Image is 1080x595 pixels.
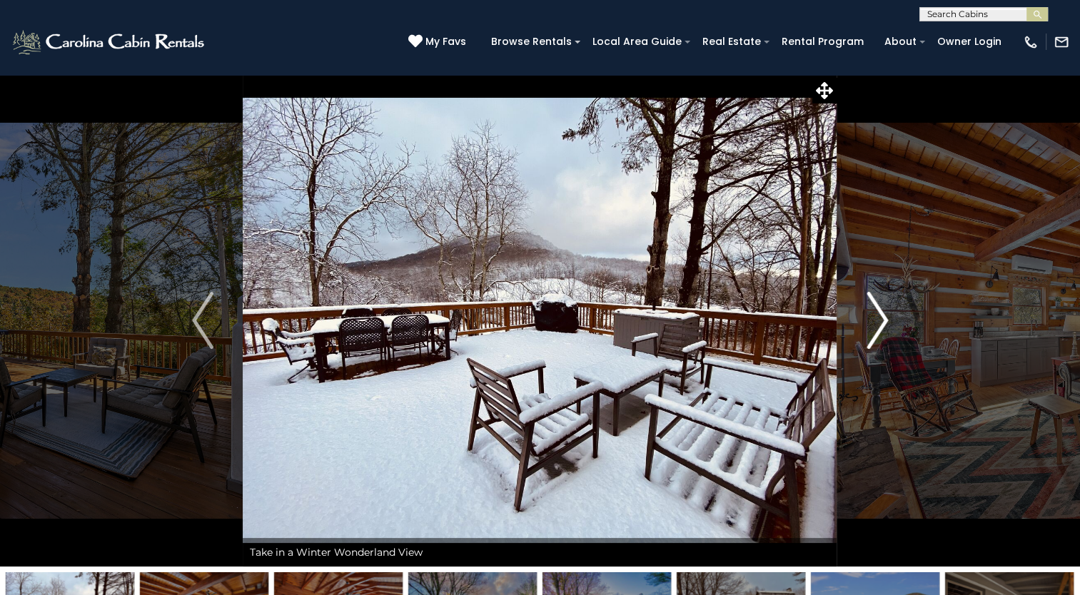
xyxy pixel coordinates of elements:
button: Previous [163,74,243,566]
img: arrow [192,292,213,349]
a: Real Estate [695,31,768,53]
a: Rental Program [774,31,871,53]
a: About [877,31,924,53]
img: White-1-2.png [11,28,208,56]
a: Owner Login [930,31,1009,53]
button: Next [837,74,917,566]
a: Browse Rentals [484,31,579,53]
a: My Favs [408,34,470,50]
img: mail-regular-white.png [1054,34,1069,50]
a: Local Area Guide [585,31,689,53]
span: My Favs [425,34,466,49]
div: Take in a Winter Wonderland View [243,538,837,566]
img: phone-regular-white.png [1023,34,1039,50]
img: arrow [867,292,888,349]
